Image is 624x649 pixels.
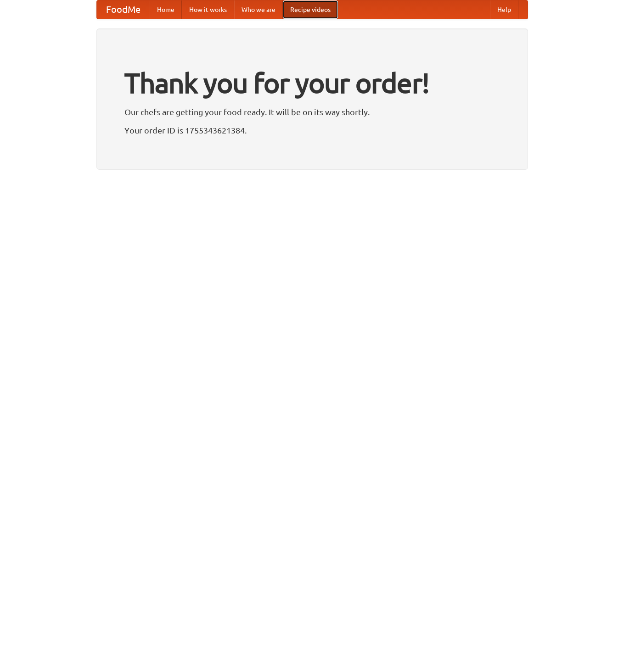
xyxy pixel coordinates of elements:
[97,0,150,19] a: FoodMe
[182,0,234,19] a: How it works
[283,0,338,19] a: Recipe videos
[124,105,500,119] p: Our chefs are getting your food ready. It will be on its way shortly.
[124,61,500,105] h1: Thank you for your order!
[150,0,182,19] a: Home
[490,0,518,19] a: Help
[124,123,500,137] p: Your order ID is 1755343621384.
[234,0,283,19] a: Who we are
